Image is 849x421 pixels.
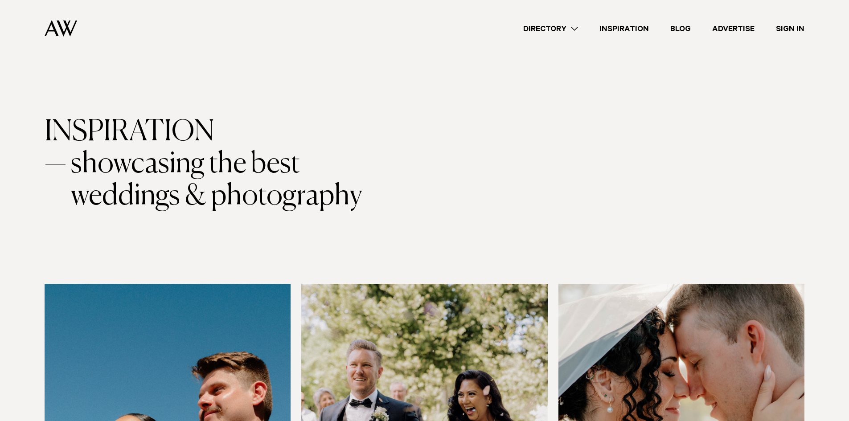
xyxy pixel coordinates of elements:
[71,148,401,213] span: showcasing the best weddings & photography
[45,20,77,37] img: Auckland Weddings Logo
[701,23,765,35] a: Advertise
[765,23,815,35] a: Sign In
[45,148,66,213] span: —
[660,23,701,35] a: Blog
[589,23,660,35] a: Inspiration
[513,23,589,35] a: Directory
[45,116,804,213] h1: INSPIRATION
